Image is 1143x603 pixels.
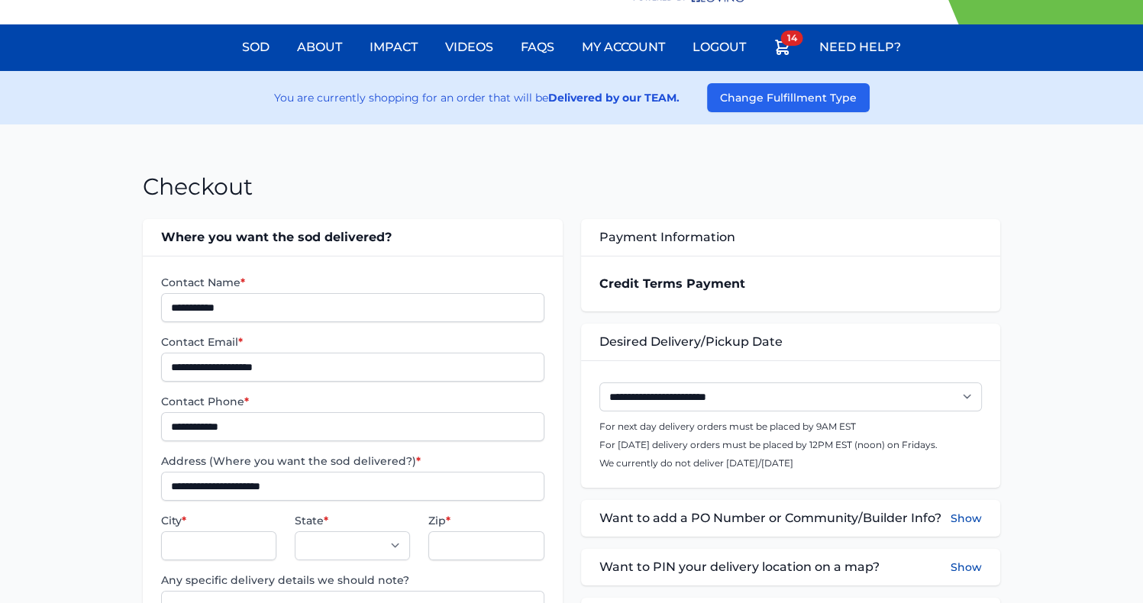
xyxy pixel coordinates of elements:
strong: Credit Terms Payment [599,276,745,291]
p: For next day delivery orders must be placed by 9AM EST [599,421,982,433]
a: Videos [436,29,502,66]
button: Show [951,509,982,527]
p: For [DATE] delivery orders must be placed by 12PM EST (noon) on Fridays. [599,439,982,451]
div: Desired Delivery/Pickup Date [581,324,1000,360]
label: City [161,513,276,528]
a: Impact [360,29,427,66]
span: Want to PIN your delivery location on a map? [599,558,880,576]
label: State [295,513,410,528]
p: We currently do not deliver [DATE]/[DATE] [599,457,982,469]
span: 14 [781,31,803,46]
label: Contact Email [161,334,544,350]
a: FAQs [512,29,563,66]
button: Show [951,558,982,576]
label: Any specific delivery details we should note? [161,572,544,588]
label: Address (Where you want the sod delivered?) [161,453,544,469]
div: Where you want the sod delivered? [143,219,562,256]
a: About [288,29,351,66]
div: Payment Information [581,219,1000,256]
a: Logout [683,29,755,66]
button: Change Fulfillment Type [707,83,870,112]
label: Contact Phone [161,394,544,409]
a: 14 [764,29,801,71]
strong: Delivered by our TEAM. [548,91,680,105]
h1: Checkout [143,173,253,201]
a: Need Help? [810,29,910,66]
a: My Account [573,29,674,66]
label: Zip [428,513,544,528]
label: Contact Name [161,275,544,290]
a: Sod [233,29,279,66]
span: Want to add a PO Number or Community/Builder Info? [599,509,941,527]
